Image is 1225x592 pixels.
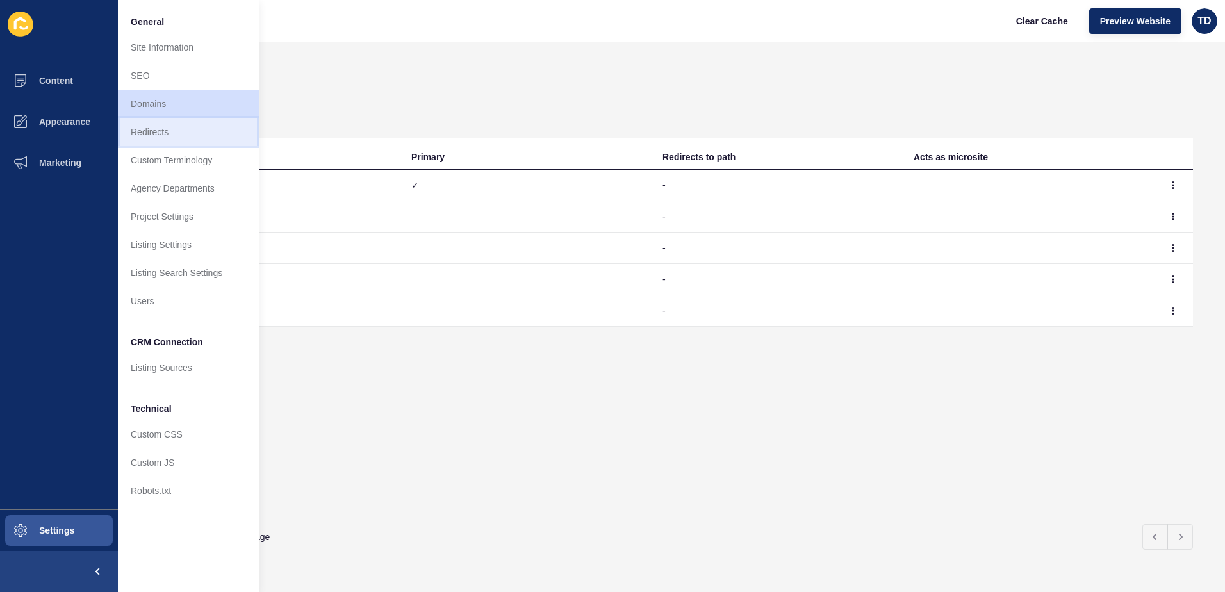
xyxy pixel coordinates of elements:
[150,201,401,233] td: [DOMAIN_NAME]
[118,118,259,146] a: Redirects
[118,90,259,118] a: Domains
[150,170,401,201] td: [DOMAIN_NAME]
[118,231,259,259] a: Listing Settings
[652,201,903,233] td: -
[411,151,445,163] div: Primary
[914,151,988,163] div: Acts as microsite
[1005,8,1079,34] button: Clear Cache
[118,259,259,287] a: Listing Search Settings
[401,170,652,201] td: ✓
[652,295,903,327] td: -
[118,287,259,315] a: Users
[1089,8,1181,34] button: Preview Website
[131,336,203,349] span: CRM Connection
[652,264,903,295] td: -
[652,170,903,201] td: -
[150,295,401,327] td: [DOMAIN_NAME]
[118,146,259,174] a: Custom Terminology
[131,15,164,28] span: General
[652,233,903,264] td: -
[118,174,259,202] a: Agency Departments
[118,448,259,477] a: Custom JS
[1100,15,1171,28] span: Preview Website
[1016,15,1068,28] span: Clear Cache
[1197,15,1211,28] span: TD
[662,151,736,163] div: Redirects to path
[150,74,1193,92] h1: Domains
[118,354,259,382] a: Listing Sources
[118,33,259,62] a: Site Information
[118,202,259,231] a: Project Settings
[118,62,259,90] a: SEO
[118,420,259,448] a: Custom CSS
[118,477,259,505] a: Robots.txt
[131,402,172,415] span: Technical
[150,264,401,295] td: [DOMAIN_NAME]
[150,233,401,264] td: [DOMAIN_NAME]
